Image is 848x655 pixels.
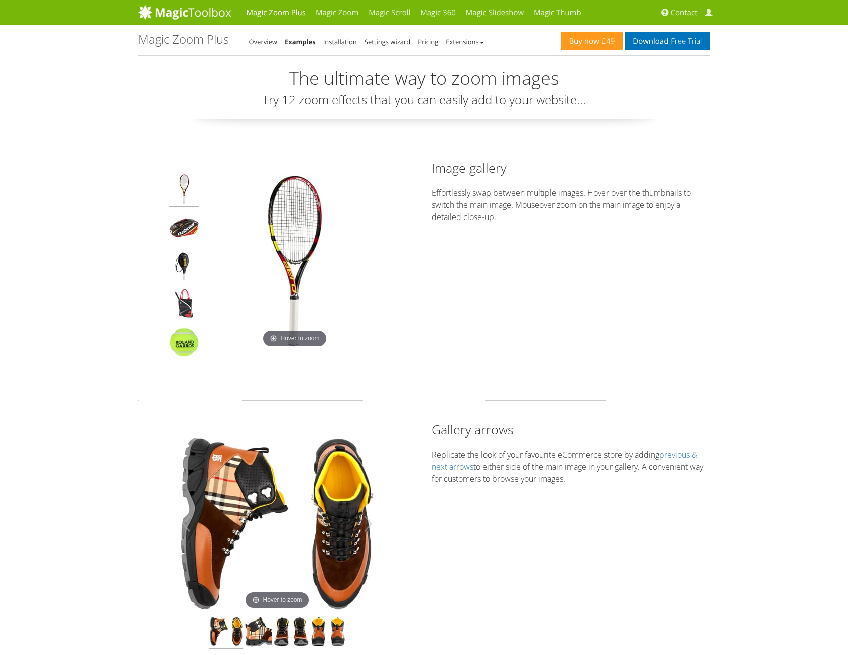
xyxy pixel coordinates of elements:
p: Replicate the look of your favourite eCommerce store by adding to either side of the main image i... [432,449,710,485]
a: Installation [323,37,357,46]
img: Magic Zoom Plus - Examples [274,617,309,650]
h1: Magic Zoom Plus [138,33,229,46]
img: Magic Zoom Plus - Examples [169,327,199,360]
a: Settings wizard [365,37,411,46]
img: Magic Zoom Plus - Examples [169,251,199,284]
button: Next [360,510,376,538]
h3: Try 12 zoom effects that you can easily add to your website... [138,93,710,106]
a: Magic Zoom Plus - ExamplesHover to zoom [207,174,383,350]
img: Magic Zoom Plus - Examples [169,289,199,322]
a: Hover to zoom [178,436,376,612]
img: Magic Zoom Plus - Examples [207,174,383,350]
a: Pricing [418,37,438,46]
a: Buy now£49 [561,32,623,50]
img: Magic Zoom Plus - Examples [311,617,345,650]
span: Contact [671,8,698,18]
img: Magic Zoom Plus - Examples [209,617,243,649]
a: Examples [285,37,316,46]
a: DownloadFree Trial [625,32,710,50]
a: previous & next arrows [432,449,697,472]
img: Magic Zoom Plus - Examples [169,174,199,207]
span: £49 [599,37,615,45]
h2: The ultimate way to zoom images [138,68,710,88]
img: Magic Zoom Plus - Examples [245,617,272,650]
button: Previous [178,510,194,538]
a: Extensions [446,37,483,46]
img: MagicToolbox.com - Image tools for your website [138,5,231,20]
img: Magic Zoom Plus - Examples [169,212,199,246]
a: Overview [249,37,277,46]
p: Effortlessly swap between multiple images. Hover over the thumbnails to switch the main image. Mo... [432,187,710,223]
h2: Gallery arrows [432,421,710,439]
h2: Image gallery [432,159,710,177]
span: Free Trial [668,37,702,45]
